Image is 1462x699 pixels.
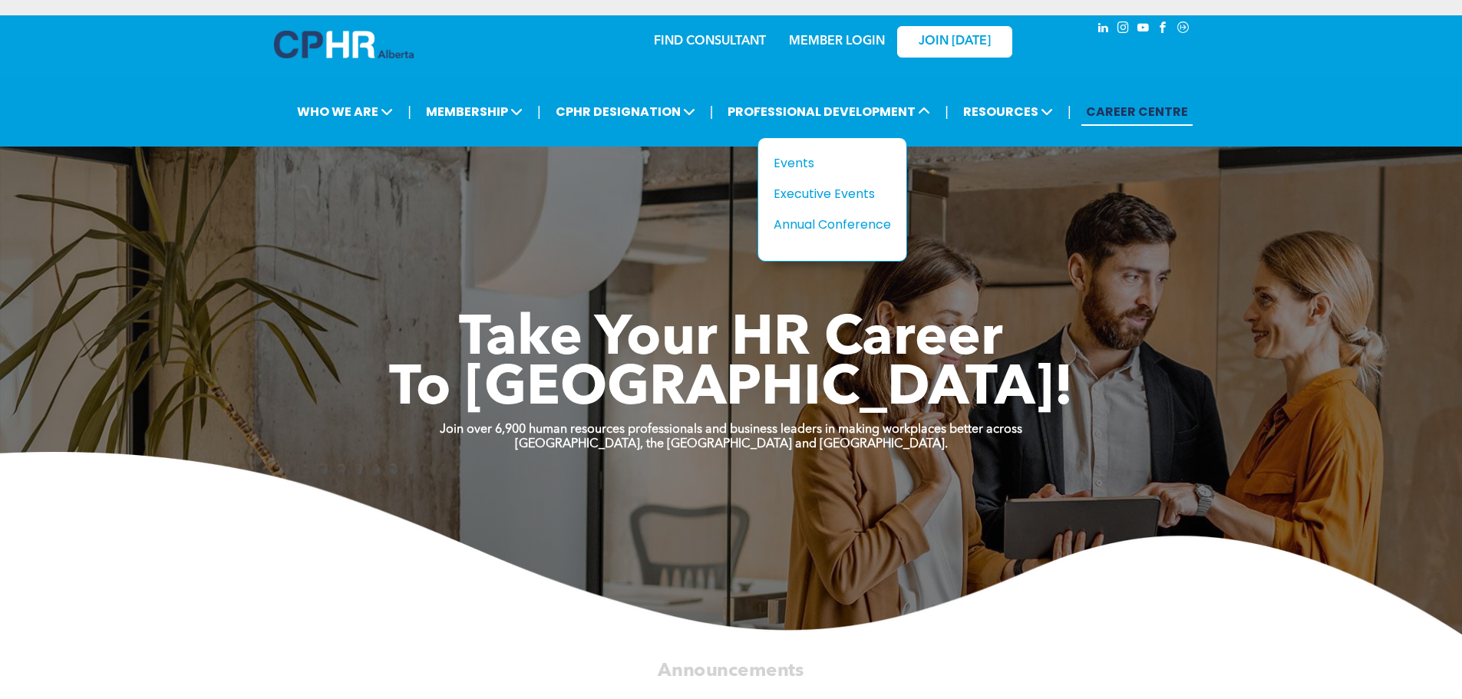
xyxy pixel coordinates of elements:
a: linkedin [1095,19,1112,40]
li: | [710,96,714,127]
span: JOIN [DATE] [919,35,991,49]
img: A blue and white logo for cp alberta [274,31,414,58]
div: Events [774,153,880,173]
strong: [GEOGRAPHIC_DATA], the [GEOGRAPHIC_DATA] and [GEOGRAPHIC_DATA]. [515,438,948,450]
a: CAREER CENTRE [1081,97,1193,126]
div: Annual Conference [774,215,880,234]
span: PROFESSIONAL DEVELOPMENT [723,97,935,126]
a: MEMBER LOGIN [789,35,885,48]
a: JOIN [DATE] [897,26,1012,58]
div: Executive Events [774,184,880,203]
span: WHO WE ARE [292,97,398,126]
a: facebook [1155,19,1172,40]
a: youtube [1135,19,1152,40]
span: CPHR DESIGNATION [551,97,700,126]
a: Events [774,153,891,173]
li: | [408,96,411,127]
li: | [945,96,949,127]
span: RESOURCES [959,97,1058,126]
a: instagram [1115,19,1132,40]
a: Annual Conference [774,215,891,234]
li: | [1068,96,1071,127]
span: To [GEOGRAPHIC_DATA]! [389,362,1074,417]
span: Announcements [658,661,804,680]
a: FIND CONSULTANT [654,35,766,48]
a: Social network [1175,19,1192,40]
li: | [537,96,541,127]
strong: Join over 6,900 human resources professionals and business leaders in making workplaces better ac... [440,424,1022,436]
a: Executive Events [774,184,891,203]
span: Take Your HR Career [459,312,1003,368]
span: MEMBERSHIP [421,97,527,126]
